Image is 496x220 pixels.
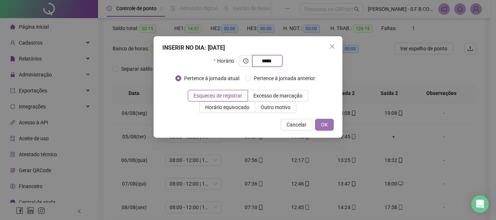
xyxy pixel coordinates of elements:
span: Pertence à jornada atual [181,74,242,82]
span: clock-circle [243,58,248,63]
span: Excesso de marcação [253,93,302,99]
button: Close [326,41,338,52]
span: Outro motivo [261,104,290,110]
span: OK [321,121,328,129]
button: OK [315,119,334,130]
div: INSERIR NO DIA : [DATE] [162,43,334,52]
span: Pertence à jornada anterior [251,74,318,82]
button: Cancelar [281,119,312,130]
label: Horário [214,55,239,67]
span: Esqueceu de registrar [194,93,242,99]
span: close [329,43,335,49]
span: Cancelar [286,121,306,129]
span: Horário equivocado [205,104,249,110]
div: Open Intercom Messenger [471,195,489,213]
